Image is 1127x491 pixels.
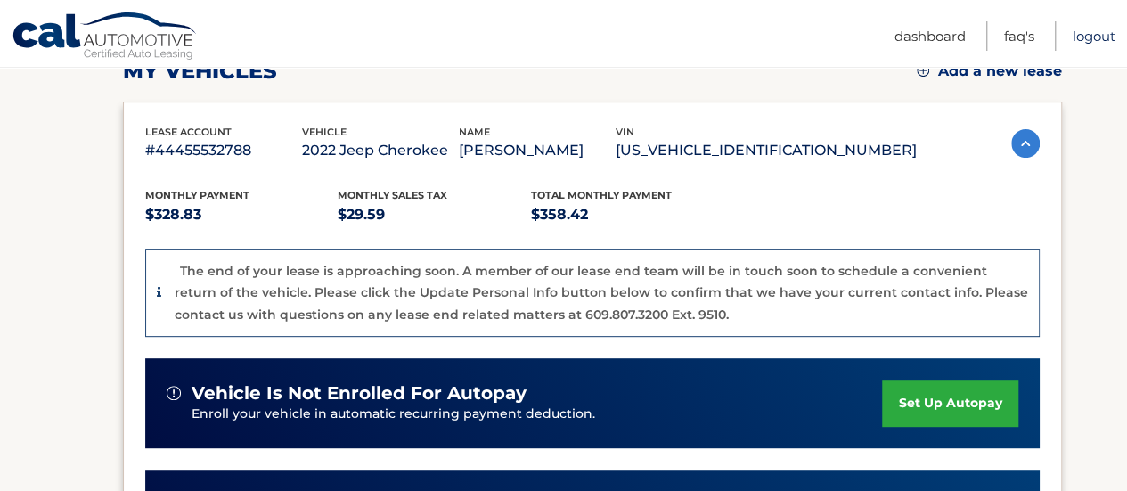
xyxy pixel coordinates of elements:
[531,202,724,227] p: $358.42
[1073,21,1115,51] a: Logout
[882,380,1017,427] a: set up autopay
[167,386,181,400] img: alert-white.svg
[145,202,339,227] p: $328.83
[175,263,1028,323] p: The end of your lease is approaching soon. A member of our lease end team will be in touch soon t...
[1011,129,1040,158] img: accordion-active.svg
[145,189,249,201] span: Monthly Payment
[302,138,459,163] p: 2022 Jeep Cherokee
[917,64,929,77] img: add.svg
[145,138,302,163] p: #44455532788
[1004,21,1034,51] a: FAQ's
[338,202,531,227] p: $29.59
[894,21,966,51] a: Dashboard
[145,126,232,138] span: lease account
[12,12,199,63] a: Cal Automotive
[123,58,277,85] h2: my vehicles
[531,189,672,201] span: Total Monthly Payment
[459,126,490,138] span: name
[192,382,527,405] span: vehicle is not enrolled for autopay
[338,189,447,201] span: Monthly sales Tax
[192,405,883,424] p: Enroll your vehicle in automatic recurring payment deduction.
[616,138,917,163] p: [US_VEHICLE_IDENTIFICATION_NUMBER]
[917,62,1062,80] a: Add a new lease
[459,138,616,163] p: [PERSON_NAME]
[616,126,634,138] span: vin
[302,126,347,138] span: vehicle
